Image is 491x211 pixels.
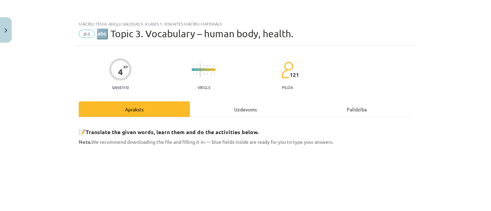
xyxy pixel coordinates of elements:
img: icon-short-line-57e1e144782c952c97e751825c79c345078a6d821885a25fce030b3d8c18986b.svg [207,73,208,74]
h3: 📝 [79,123,412,136]
span: 121 [290,72,299,78]
span: We recommend downloading the file and filling it in — blue fields inside are ready for you to typ... [79,139,333,145]
img: icon-long-line-d9ea69661e0d244f92f715978eff75569469978d946b2353a9bb055b3ed8787d.svg [200,63,201,77]
div: Uzdevums [190,101,301,117]
img: icon-close-lesson-0947bae3869378f0d4975bcd49f059093ad1ed9edebbc8119c70593378902aed.svg [4,28,7,33]
span: #4 [79,30,95,38]
img: icon-short-line-57e1e144782c952c97e751825c79c345078a6d821885a25fce030b3d8c18986b.svg [210,73,211,74]
img: icon-short-line-57e1e144782c952c97e751825c79c345078a6d821885a25fce030b3d8c18986b.svg [207,65,208,67]
p: Saņemsi [109,85,132,90]
strong: Translate the given words, learn them and do the activities below. [86,128,259,135]
img: icon-short-line-57e1e144782c952c97e751825c79c345078a6d821885a25fce030b3d8c18986b.svg [193,65,194,67]
p: pilda [282,85,293,90]
div: Palīdzība [301,101,412,117]
img: students-c634bb4e5e11cddfef0936a35e636f08e4e9abd3cc4e673bd6f9a4125e45ecb1.svg [281,61,293,79]
span: XP [123,65,128,69]
span: 🔤 Topic 3. Vocabulary – human body, health. [96,28,293,39]
div: Mācību tēma: Angļu valodas 9. klases 1. ieskaites mācību materiāls [79,21,412,26]
img: icon-short-line-57e1e144782c952c97e751825c79c345078a6d821885a25fce030b3d8c18986b.svg [210,65,211,67]
img: icon-short-line-57e1e144782c952c97e751825c79c345078a6d821885a25fce030b3d8c18986b.svg [203,73,204,74]
img: icon-short-line-57e1e144782c952c97e751825c79c345078a6d821885a25fce030b3d8c18986b.svg [193,73,194,74]
img: icon-short-line-57e1e144782c952c97e751825c79c345078a6d821885a25fce030b3d8c18986b.svg [203,65,204,67]
strong: Note. [79,139,92,145]
p: Viegls [198,85,210,90]
div: Apraksts [79,101,190,117]
div: 4 [118,67,123,77]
